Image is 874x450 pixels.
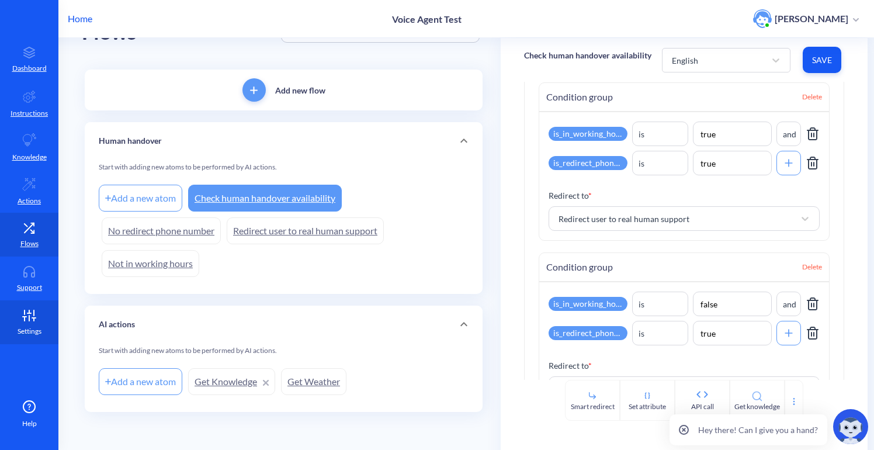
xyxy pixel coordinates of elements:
p: Redirect to [549,359,820,372]
div: and [783,298,796,310]
button: add [242,78,266,102]
div: is [639,128,644,140]
button: user photo[PERSON_NAME] [747,8,865,29]
p: Support [17,282,42,293]
span: Condition group [546,260,613,274]
a: Not in working hours [102,250,199,277]
button: Save [803,47,841,73]
a: Check human handover availability [188,185,342,212]
div: Smart redirect [571,401,615,412]
div: is_in_working_hours [549,127,627,141]
div: is_redirect_phone_number_provided [549,156,627,170]
p: Actions [18,196,41,206]
p: Voice Agent Test [392,13,462,25]
span: Delete [802,262,822,272]
a: Get Knowledge [188,368,275,395]
p: Home [68,12,92,26]
div: Add a new atom [99,368,182,395]
input: Value [693,122,772,146]
div: AI actions [85,306,483,343]
div: Set attribute [629,401,666,412]
p: Human handover [99,135,162,147]
div: Start with adding new atoms to be performed by AI actions. [99,162,469,182]
span: Delete [802,92,822,102]
div: is [639,327,644,340]
div: English [672,54,698,66]
div: and [783,128,796,140]
p: AI actions [99,319,135,331]
p: Instructions [11,108,48,119]
p: Knowledge [12,152,47,162]
span: Help [22,418,37,429]
img: copilot-icon.svg [833,409,868,444]
input: Value [693,151,772,175]
a: No redirect phone number [102,217,221,244]
p: Hey there! Can I give you a hand? [698,424,818,436]
img: user photo [753,9,772,28]
p: [PERSON_NAME] [775,12,848,25]
span: Condition group [546,90,613,104]
input: Value [693,292,772,316]
p: Flows [20,238,39,249]
input: Value [693,321,772,345]
p: Add new flow [275,84,325,96]
div: is_redirect_phone_number_provided [549,326,627,340]
div: is_in_working_hours [549,297,627,311]
p: Settings [18,326,41,337]
div: Add a new atom [99,185,182,212]
div: Get knowledge [734,401,780,412]
div: Start with adding new atoms to be performed by AI actions. [99,345,469,365]
p: Redirect to [549,189,820,202]
div: is [639,298,644,310]
div: Human handover [85,122,483,160]
div: is [639,157,644,169]
p: Dashboard [12,63,47,74]
a: Redirect user to real human support [227,217,384,244]
div: Redirect user to real human support [559,213,689,225]
a: Get Weather [281,368,346,395]
span: Save [812,54,832,66]
p: Check human handover availability [524,50,651,61]
div: API call [691,401,714,412]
